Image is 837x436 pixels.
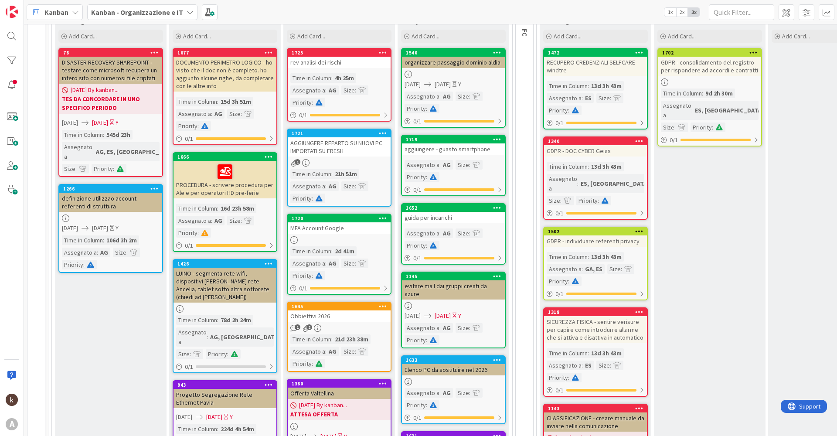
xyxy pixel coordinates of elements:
span: : [582,93,583,103]
input: Quick Filter... [709,4,774,20]
div: 1666 [174,153,276,161]
div: Priority [62,260,83,269]
div: AGGIUNGERE REPARTO SU NUOVI PC IMPORTATI SU FRESH [288,137,391,157]
div: 78 [63,50,162,56]
span: Add Card... [297,32,325,40]
span: Kanban [44,7,68,17]
div: AG [441,92,453,101]
div: Priority [290,271,312,280]
span: : [83,260,85,269]
span: : [217,315,218,325]
div: Size [661,123,674,132]
div: AG [327,85,339,95]
div: Size [227,216,241,225]
div: Size [113,248,126,257]
div: 9d 2h 30m [703,89,735,98]
span: : [241,109,242,119]
div: 15d 3h 51m [218,97,253,106]
div: Time in Column [547,81,588,91]
div: SICUREZZA FISICA - sentire verisure per capire come introdurre allarme che si attiva e disattiva ... [544,316,647,343]
span: [DATE] [405,311,421,320]
div: 4h 25m [333,73,356,83]
span: : [674,123,676,132]
div: Assegnato a [661,101,691,120]
div: 1721AGGIUNGERE REPARTO SU NUOVI PC IMPORTATI SU FRESH [288,129,391,157]
div: 1502 [548,228,647,235]
div: GDPR - DOC CYBER Geias [544,145,647,157]
span: : [126,248,128,257]
div: 1721 [288,129,391,137]
div: Priority [290,194,312,203]
div: rev analisi dei rischi [288,57,391,68]
a: 1472RECUPERO CREDENZIALI SELFCARE windtreTime in Column:13d 3h 43mAssegnato a:ESSize:Priority:0/1 [543,48,648,129]
div: AG [327,347,339,356]
div: 1145 [402,272,505,280]
div: 1666PROCEDURA - scrivere procedura per Ale e per operatori HD pre-ferie [174,153,276,198]
span: : [439,160,441,170]
span: : [568,106,569,115]
div: GA, ES [583,264,605,274]
div: 13d 3h 43m [589,252,624,262]
div: AG, ES, [GEOGRAPHIC_DATA] [94,147,177,157]
img: Visit kanbanzone.com [6,6,18,18]
span: Add Card... [183,32,211,40]
span: Add Card... [668,32,696,40]
div: 0/1 [544,118,647,129]
div: Assegnato a [176,109,211,119]
a: 1720MFA Account GoogleTime in Column:2d 41mAssegnato a:AGSize:Priority:0/1 [287,214,391,295]
div: AG [327,181,339,191]
div: 78 [59,49,162,57]
div: AG [98,248,110,257]
div: DOCUMENTO PERIMETRO LOGICO - ho visto che il doc non è completo. ho aggiunto alcune righe, da com... [174,57,276,92]
div: LUINO - segmenta rete wifi, dispositivi [PERSON_NAME] rete Ancelia, tablet sotto altra sottorete ... [174,268,276,303]
div: Y [116,224,119,233]
span: [DATE] By kanban... [71,85,119,95]
div: 0/1 [544,289,647,300]
a: 1266definizione utilizzao account referenti di struttura[DATE][DATE]YTime in Column:106d 3h 2mAss... [58,184,163,273]
div: Priority [405,172,426,182]
div: 21d 23h 38m [333,334,371,344]
div: 1540 [402,49,505,57]
div: Time in Column [661,89,702,98]
span: Add Card... [69,32,97,40]
div: 1702 [662,50,761,56]
span: : [621,264,622,274]
div: Priority [576,196,598,205]
span: : [190,349,191,359]
div: 0/1 [174,240,276,251]
span: : [610,93,611,103]
div: Assegnato a [405,323,439,333]
div: 1719 [406,136,505,143]
span: [DATE] [92,118,108,127]
div: Time in Column [176,97,217,106]
div: Time in Column [62,235,103,245]
span: [DATE] [435,80,451,89]
span: Add Card... [782,32,810,40]
div: 1318 [544,308,647,316]
div: 1266definizione utilizzao account referenti di struttura [59,185,162,212]
a: 1645Obbiettivi 2026Time in Column:21d 23h 38mAssegnato a:AGSize:Priority: [287,302,391,372]
div: 1145evitare mail dai gruppi creati da azure [402,272,505,300]
div: 1145 [406,273,505,279]
div: Priority [691,123,712,132]
div: Assegnato a [62,142,92,161]
div: 1677DOCUMENTO PERIMETRO LOGICO - ho visto che il doc non è completo. ho aggiunto alcune righe, da... [174,49,276,92]
div: 1266 [63,186,162,192]
span: : [312,194,313,203]
div: Assegnato a [176,216,211,225]
div: MFA Account Google [288,222,391,234]
div: 0/1 [288,110,391,121]
span: : [97,248,98,257]
div: Priority [405,335,426,345]
span: : [588,348,589,358]
div: Time in Column [290,73,331,83]
a: 1677DOCUMENTO PERIMETRO LOGICO - ho visto che il doc non è completo. ho aggiunto alcune righe, da... [173,48,277,145]
a: 1719aggiungere - guasto smartphoneAssegnato a:AGSize:Priority:0/1 [401,135,506,196]
div: Size [456,228,469,238]
span: : [439,323,441,333]
span: : [331,73,333,83]
span: : [469,323,470,333]
a: 1652guida per incarichiAssegnato a:AGSize:Priority:0/1 [401,203,506,265]
div: Time in Column [62,130,103,140]
div: Assegnato a [405,92,439,101]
